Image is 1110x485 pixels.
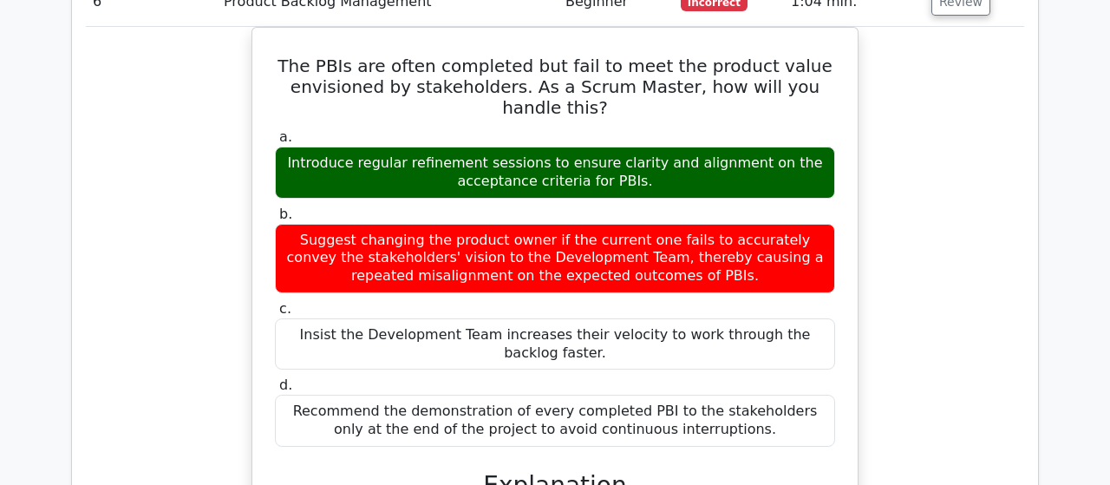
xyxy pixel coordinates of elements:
[279,128,292,145] span: a.
[279,300,291,317] span: c.
[275,147,835,199] div: Introduce regular refinement sessions to ensure clarity and alignment on the acceptance criteria ...
[275,395,835,447] div: Recommend the demonstration of every completed PBI to the stakeholders only at the end of the pro...
[275,318,835,370] div: Insist the Development Team increases their velocity to work through the backlog faster.
[279,377,292,393] span: d.
[275,224,835,293] div: Suggest changing the product owner if the current one fails to accurately convey the stakeholders...
[279,206,292,222] span: b.
[273,56,837,118] h5: The PBIs are often completed but fail to meet the product value envisioned by stakeholders. As a ...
